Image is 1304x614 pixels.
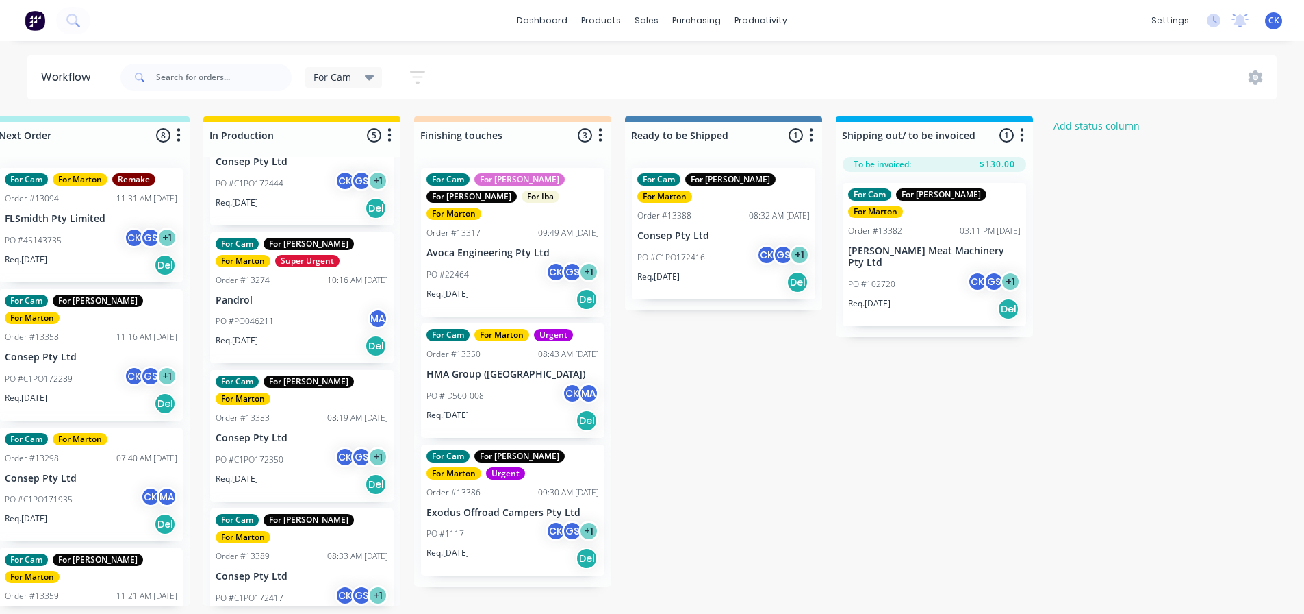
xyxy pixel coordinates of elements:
[5,295,48,307] div: For Cam
[210,232,394,364] div: For CamFor [PERSON_NAME]For MartonSuper UrgentOrder #1327410:16 AM [DATE]PandrolPO #PO046211MAReq...
[5,234,62,247] p: PO #45143735
[216,514,259,526] div: For Cam
[335,171,355,191] div: CK
[368,585,388,606] div: + 1
[426,487,481,499] div: Order #13386
[5,392,47,404] p: Req. [DATE]
[997,298,1019,320] div: Del
[426,390,484,402] p: PO #ID560-008
[216,432,388,444] p: Consep Pty Ltd
[25,10,45,31] img: Factory
[426,348,481,360] div: Order #13350
[1000,271,1021,292] div: + 1
[843,183,1026,326] div: For CamFor [PERSON_NAME]For MartonOrder #1338203:11 PM [DATE][PERSON_NAME] Meat Machinery Pty Ltd...
[421,323,604,438] div: For CamFor MartonUrgentOrder #1335008:43 AM [DATE]HMA Group ([GEOGRAPHIC_DATA])PO #ID560-008CKMAR...
[896,188,986,201] div: For [PERSON_NAME]
[156,64,292,91] input: Search for orders...
[216,238,259,250] div: For Cam
[578,383,599,404] div: MA
[665,10,728,31] div: purchasing
[210,94,394,225] div: Consep Pty LtdPO #C1PO172444CKGS+1Req.[DATE]Del
[426,547,469,559] p: Req. [DATE]
[5,373,73,385] p: PO #C1PO172289
[124,366,144,386] div: CK
[216,376,259,388] div: For Cam
[335,585,355,606] div: CK
[574,10,628,31] div: products
[53,295,143,307] div: For [PERSON_NAME]
[980,158,1015,171] span: $130.00
[112,173,155,186] div: Remake
[637,210,691,222] div: Order #13388
[1268,14,1279,27] span: CK
[426,208,481,220] div: For Marton
[116,452,177,465] div: 07:40 AM [DATE]
[538,348,599,360] div: 08:43 AM [DATE]
[216,315,274,328] p: PO #PO046211
[53,173,107,186] div: For Marton
[749,210,810,222] div: 08:32 AM [DATE]
[426,191,517,203] div: For [PERSON_NAME]
[365,197,387,219] div: Del
[327,550,388,563] div: 08:33 AM [DATE]
[327,274,388,286] div: 10:16 AM [DATE]
[351,447,372,467] div: GS
[848,206,903,218] div: For Marton
[5,331,59,343] div: Order #13358
[5,173,48,186] div: For Cam
[5,493,73,506] p: PO #C1PO171935
[538,227,599,239] div: 09:49 AM [DATE]
[848,245,1021,269] p: [PERSON_NAME] Meat Machinery Pty Ltd
[426,329,470,341] div: For Cam
[628,10,665,31] div: sales
[365,335,387,357] div: Del
[5,513,47,525] p: Req. [DATE]
[1145,10,1196,31] div: settings
[5,473,177,484] p: Consep Pty Ltd
[848,278,895,291] p: PO #102720
[210,370,394,502] div: For CamFor [PERSON_NAME]For MartonOrder #1338308:19 AM [DATE]Consep Pty LtdPO #C1PO172350CKGS+1Re...
[854,158,911,171] span: To be invoiced:
[216,177,283,190] p: PO #C1PO172444
[157,228,177,248] div: + 1
[365,474,387,495] div: Del
[216,473,258,485] p: Req. [DATE]
[421,445,604,576] div: For CamFor [PERSON_NAME]For MartonUrgentOrder #1338609:30 AM [DATE]Exodus Offroad Campers Pty Ltd...
[264,238,354,250] div: For [PERSON_NAME]
[157,487,177,507] div: MA
[216,454,283,466] p: PO #C1PO172350
[5,590,59,602] div: Order #13359
[5,571,60,583] div: For Marton
[474,450,565,463] div: For [PERSON_NAME]
[578,262,599,282] div: + 1
[327,412,388,424] div: 08:19 AM [DATE]
[154,513,176,535] div: Del
[368,447,388,467] div: + 1
[5,433,48,445] div: For Cam
[426,528,464,540] p: PO #1117
[576,410,598,432] div: Del
[275,255,340,267] div: Super Urgent
[546,262,566,282] div: CK
[728,10,794,31] div: productivity
[140,487,161,507] div: CK
[426,173,470,186] div: For Cam
[264,514,354,526] div: For [PERSON_NAME]
[116,193,177,205] div: 11:31 AM [DATE]
[216,274,270,286] div: Order #13274
[216,550,270,563] div: Order #13389
[773,245,793,265] div: GS
[5,254,47,266] p: Req. [DATE]
[216,255,270,267] div: For Marton
[116,331,177,343] div: 11:16 AM [DATE]
[756,245,777,265] div: CK
[960,225,1021,237] div: 03:11 PM [DATE]
[562,262,583,282] div: GS
[1047,116,1147,135] button: Add status column
[426,369,599,380] p: HMA Group ([GEOGRAPHIC_DATA])
[426,467,481,480] div: For Marton
[216,571,388,582] p: Consep Pty Ltd
[578,521,599,541] div: + 1
[534,329,573,341] div: Urgent
[5,312,60,324] div: For Marton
